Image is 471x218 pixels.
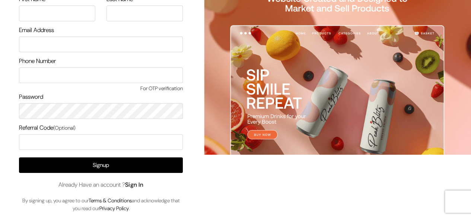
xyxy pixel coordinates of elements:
[19,123,76,132] label: Referral Code
[58,180,144,189] span: Already Have an account ?
[99,205,129,212] a: Privacy Policy
[19,157,183,173] button: Signup
[19,57,56,66] label: Phone Number
[53,124,76,131] span: (Optional)
[19,26,54,35] label: Email Address
[125,181,144,189] a: Sign In
[19,197,183,212] p: By signing up, you agree to our and acknowledge that you read our .
[89,197,132,204] a: Terms & Conditions
[19,85,183,92] span: For OTP verification
[19,92,43,101] label: Password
